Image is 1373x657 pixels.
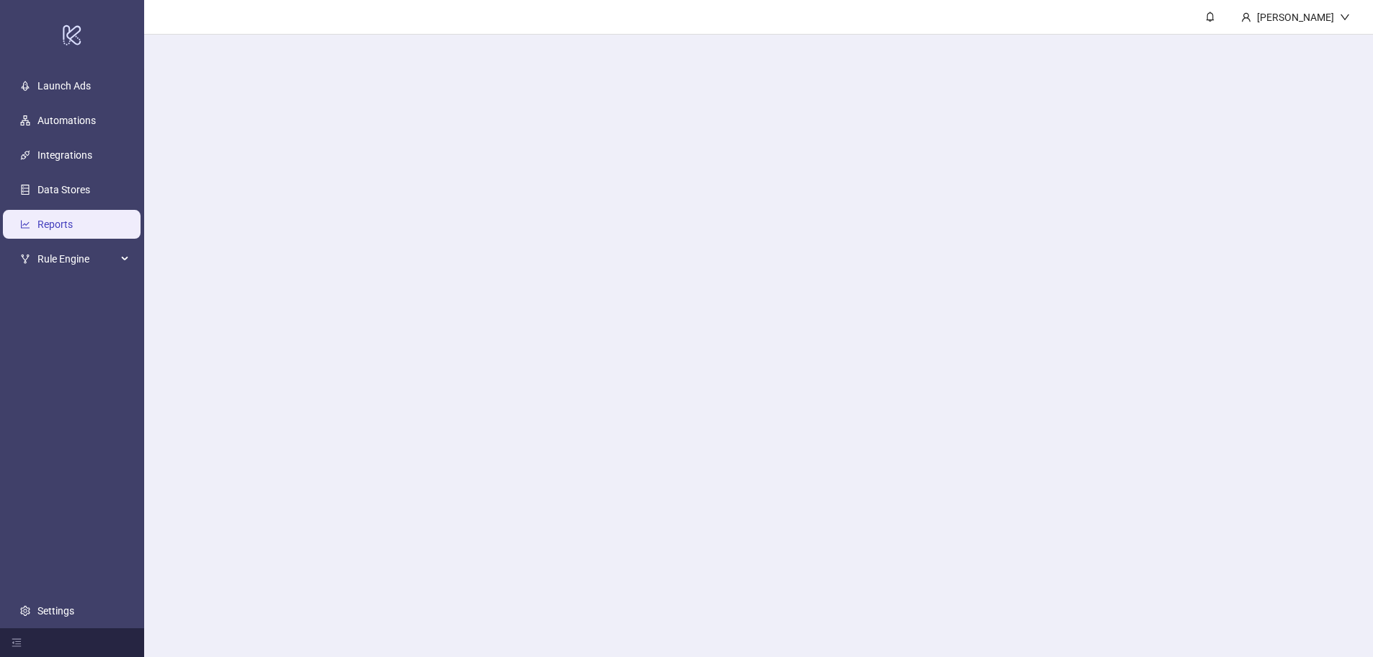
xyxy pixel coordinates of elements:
[37,184,90,195] a: Data Stores
[12,638,22,648] span: menu-fold
[20,254,30,264] span: fork
[37,219,73,230] a: Reports
[1340,12,1350,22] span: down
[1241,12,1251,22] span: user
[37,115,96,126] a: Automations
[37,605,74,617] a: Settings
[1251,9,1340,25] div: [PERSON_NAME]
[37,80,91,92] a: Launch Ads
[37,244,117,273] span: Rule Engine
[37,149,92,161] a: Integrations
[1205,12,1215,22] span: bell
